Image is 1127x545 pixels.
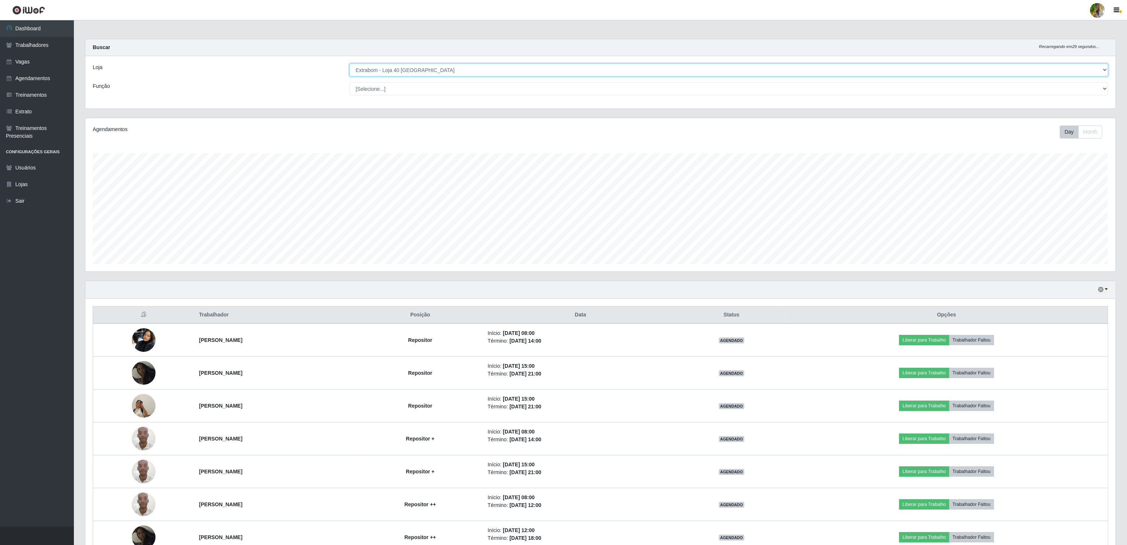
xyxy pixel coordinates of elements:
button: Trabalhador Faltou [949,335,994,345]
img: 1750964642219.jpeg [132,456,156,487]
div: Toolbar with button groups [1060,126,1108,138]
button: Liberar para Trabalho [899,368,949,378]
button: Trabalhador Faltou [949,499,994,510]
time: [DATE] 21:00 [509,469,541,475]
th: Trabalhador [195,306,357,324]
li: Início: [488,494,673,501]
img: CoreUI Logo [12,6,45,15]
img: 1754244440146.jpeg [132,385,156,427]
button: Trabalhador Faltou [949,401,994,411]
strong: Repositor ++ [404,501,436,507]
button: Trabalhador Faltou [949,466,994,477]
time: [DATE] 15:00 [503,363,535,369]
strong: [PERSON_NAME] [199,469,242,474]
li: Término: [488,501,673,509]
button: Trabalhador Faltou [949,368,994,378]
li: Início: [488,527,673,534]
label: Função [93,82,110,90]
li: Término: [488,403,673,411]
strong: Repositor + [406,436,434,442]
button: Month [1078,126,1102,138]
span: AGENDADO [719,436,745,442]
span: AGENDADO [719,469,745,475]
strong: [PERSON_NAME] [199,403,242,409]
span: AGENDADO [719,502,745,508]
button: Liberar para Trabalho [899,401,949,411]
li: Início: [488,329,673,337]
img: 1755522333541.jpeg [132,324,156,356]
li: Início: [488,428,673,436]
button: Liberar para Trabalho [899,532,949,542]
strong: [PERSON_NAME] [199,501,242,507]
strong: Buscar [93,44,110,50]
time: [DATE] 14:00 [509,436,541,442]
strong: Repositor [408,403,432,409]
time: [DATE] 15:00 [503,462,535,467]
button: Trabalhador Faltou [949,433,994,444]
span: AGENDADO [719,535,745,541]
strong: Repositor [408,370,432,376]
strong: Repositor [408,337,432,343]
i: Recarregando em 29 segundos... [1039,44,1099,49]
button: Liberar para Trabalho [899,499,949,510]
img: 1750964642219.jpeg [132,423,156,454]
strong: [PERSON_NAME] [199,337,242,343]
button: Day [1060,126,1079,138]
img: 1754244983341.jpeg [132,361,156,385]
span: AGENDADO [719,370,745,376]
div: Agendamentos [93,126,509,133]
label: Loja [93,64,102,71]
strong: [PERSON_NAME] [199,534,242,540]
li: Término: [488,436,673,443]
button: Liberar para Trabalho [899,466,949,477]
span: AGENDADO [719,337,745,343]
th: Opções [785,306,1108,324]
th: Status [678,306,785,324]
time: [DATE] 08:00 [503,429,535,435]
li: Término: [488,370,673,378]
time: [DATE] 21:00 [509,404,541,409]
li: Início: [488,362,673,370]
time: [DATE] 08:00 [503,330,535,336]
span: AGENDADO [719,403,745,409]
li: Término: [488,337,673,345]
button: Liberar para Trabalho [899,433,949,444]
li: Início: [488,395,673,403]
time: [DATE] 21:00 [509,371,541,377]
li: Início: [488,461,673,469]
time: [DATE] 14:00 [509,338,541,344]
time: [DATE] 18:00 [509,535,541,541]
button: Trabalhador Faltou [949,532,994,542]
time: [DATE] 08:00 [503,494,535,500]
strong: Repositor + [406,469,434,474]
strong: Repositor ++ [404,534,436,540]
th: Data [483,306,678,324]
img: 1750964642219.jpeg [132,489,156,520]
li: Término: [488,469,673,476]
time: [DATE] 15:00 [503,396,535,402]
time: [DATE] 12:00 [509,502,541,508]
strong: [PERSON_NAME] [199,436,242,442]
th: Posição [357,306,483,324]
strong: [PERSON_NAME] [199,370,242,376]
time: [DATE] 12:00 [503,527,535,533]
li: Término: [488,534,673,542]
button: Liberar para Trabalho [899,335,949,345]
div: First group [1060,126,1102,138]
